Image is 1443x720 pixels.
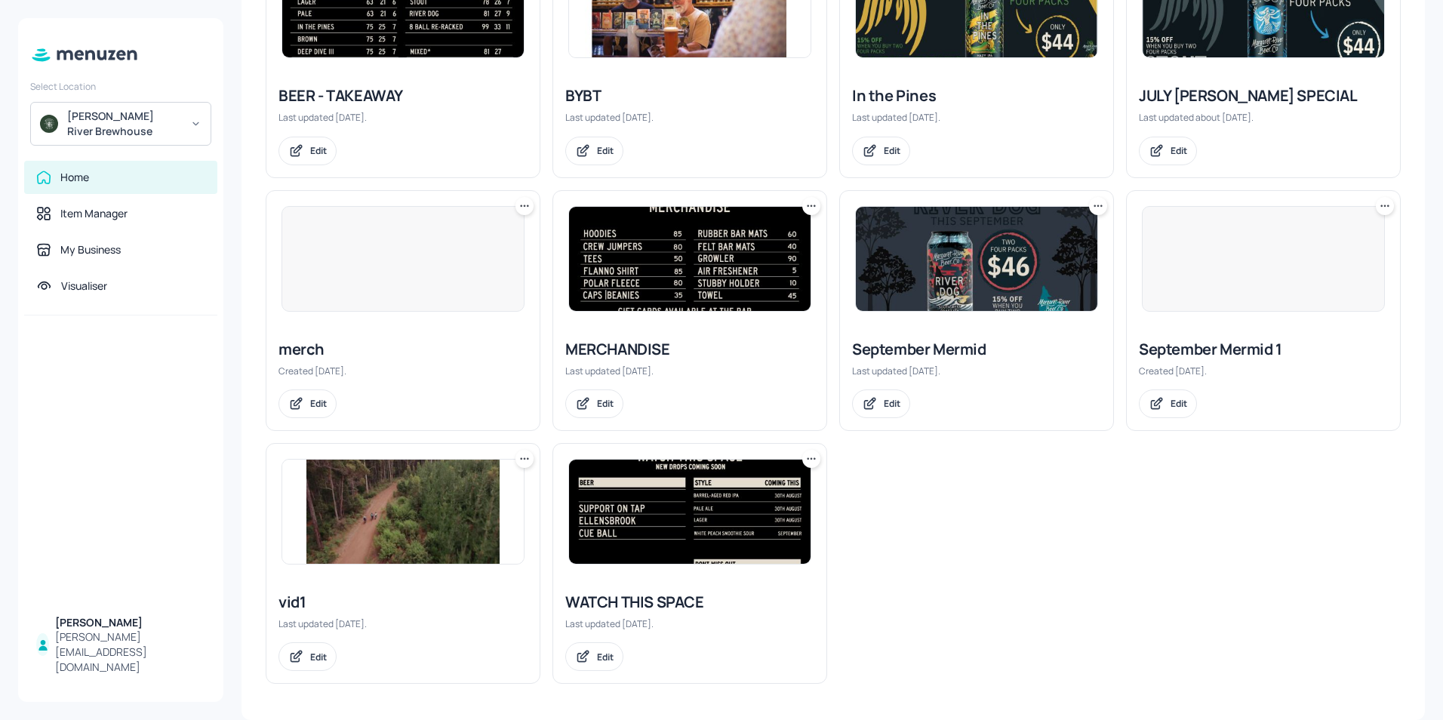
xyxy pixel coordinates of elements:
div: Last updated [DATE]. [565,617,814,630]
div: Last updated [DATE]. [565,111,814,124]
div: vid1 [278,592,528,613]
div: Home [60,170,89,185]
div: Select Location [30,80,211,93]
img: 2025-08-29-17564624340519gq14yzc78p.jpeg [856,207,1097,311]
div: Last updated [DATE]. [565,365,814,377]
div: Visualiser [61,278,107,294]
div: Edit [597,144,614,157]
div: Last updated [DATE]. [278,111,528,124]
img: 2025-06-20-1750416417422k0a7poijjil.jpeg [282,460,524,564]
div: merch [278,339,528,360]
div: Created [DATE]. [1139,365,1388,377]
div: Last updated about [DATE]. [1139,111,1388,124]
div: Last updated [DATE]. [852,365,1101,377]
div: Edit [1171,397,1187,410]
div: My Business [60,242,121,257]
div: Item Manager [60,206,128,221]
div: Edit [310,651,327,663]
div: Last updated [DATE]. [278,617,528,630]
div: BEER - TAKEAWAY [278,85,528,106]
div: Edit [1171,144,1187,157]
div: Edit [310,144,327,157]
div: [PERSON_NAME] [55,615,205,630]
div: Edit [884,397,900,410]
div: September Mermid [852,339,1101,360]
img: 2025-06-20-1750392813162jfys1jk9v8.jpeg [569,207,811,311]
div: In the Pines [852,85,1101,106]
div: Edit [597,397,614,410]
img: 2025-08-21-1755747229746ink08b5v6z.jpeg [569,460,811,564]
div: Edit [310,397,327,410]
img: avatar [40,115,58,133]
div: Created [DATE]. [278,365,528,377]
div: Edit [597,651,614,663]
div: WATCH THIS SPACE [565,592,814,613]
div: [PERSON_NAME][EMAIL_ADDRESS][DOMAIN_NAME] [55,629,205,675]
div: September Mermid 1 [1139,339,1388,360]
div: MERCHANDISE [565,339,814,360]
div: [PERSON_NAME] River Brewhouse [67,109,181,139]
div: BYBT [565,85,814,106]
div: Last updated [DATE]. [852,111,1101,124]
div: JULY [PERSON_NAME] SPECIAL [1139,85,1388,106]
div: Edit [884,144,900,157]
